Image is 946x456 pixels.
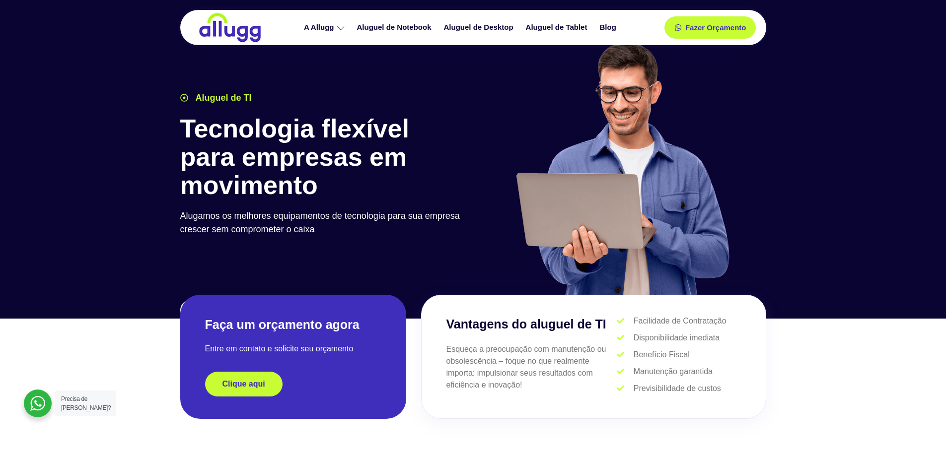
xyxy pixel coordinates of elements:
a: Blog [594,19,623,36]
h3: Vantagens do aluguel de TI [446,315,617,334]
iframe: Chat Widget [896,408,946,456]
span: Clique aqui [222,380,265,388]
span: Benefício Fiscal [631,349,690,361]
span: Fazer Orçamento [685,24,746,31]
span: Precisa de [PERSON_NAME]? [61,395,111,411]
img: locação de TI é Allugg [198,12,262,43]
span: Manutenção garantida [631,366,713,378]
span: Disponibilidade imediata [631,332,720,344]
a: Aluguel de Desktop [439,19,521,36]
p: Entre em contato e solicite seu orçamento [205,343,381,355]
a: Aluguel de Tablet [521,19,595,36]
a: Clique aqui [205,372,283,396]
h1: Tecnologia flexível para empresas em movimento [180,115,468,200]
span: Aluguel de TI [193,91,252,105]
a: A Allugg [299,19,352,36]
a: Aluguel de Notebook [352,19,439,36]
span: Facilidade de Contratação [631,315,727,327]
img: aluguel de ti para startups [512,42,731,295]
a: Fazer Orçamento [664,16,756,39]
span: Previsibilidade de custos [631,383,721,394]
p: Esqueça a preocupação com manutenção ou obsolescência – foque no que realmente importa: impulsion... [446,343,617,391]
h2: Faça um orçamento agora [205,317,381,333]
p: Alugamos os melhores equipamentos de tecnologia para sua empresa crescer sem comprometer o caixa [180,209,468,236]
